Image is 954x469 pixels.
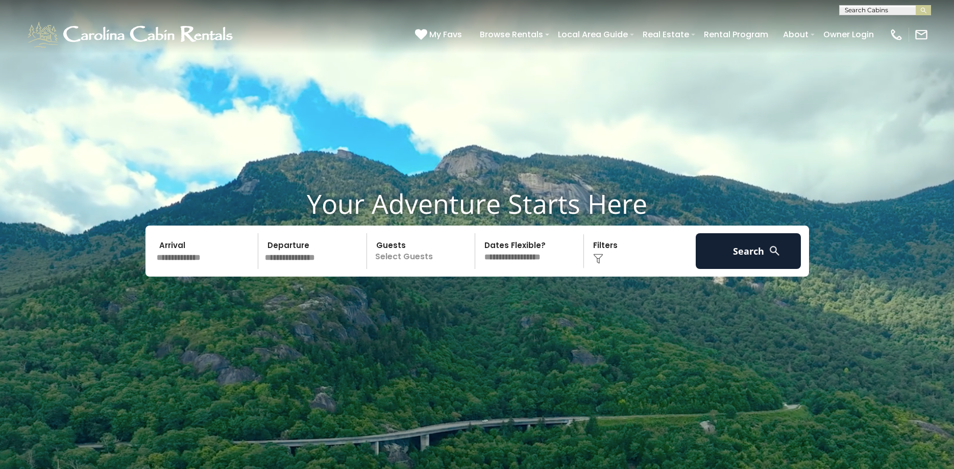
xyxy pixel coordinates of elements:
[699,26,773,43] a: Rental Program
[8,188,946,219] h1: Your Adventure Starts Here
[415,28,464,41] a: My Favs
[593,254,603,264] img: filter--v1.png
[889,28,903,42] img: phone-regular-white.png
[696,233,801,269] button: Search
[370,233,475,269] p: Select Guests
[914,28,928,42] img: mail-regular-white.png
[553,26,633,43] a: Local Area Guide
[638,26,694,43] a: Real Estate
[778,26,814,43] a: About
[26,19,237,50] img: White-1-1-2.png
[768,244,781,257] img: search-regular-white.png
[818,26,879,43] a: Owner Login
[475,26,548,43] a: Browse Rentals
[429,28,462,41] span: My Favs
